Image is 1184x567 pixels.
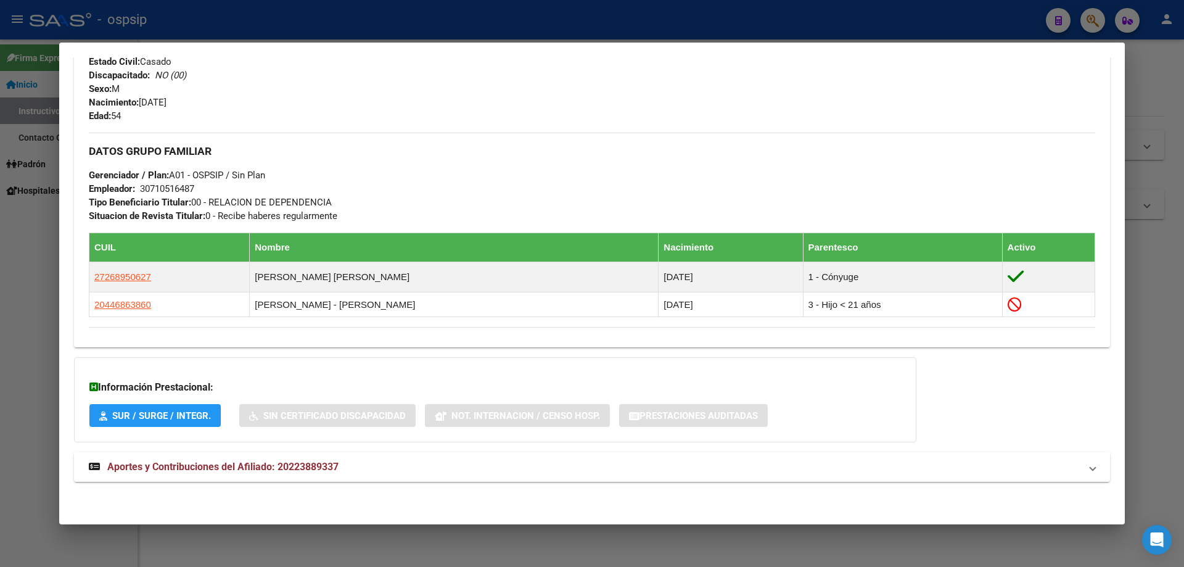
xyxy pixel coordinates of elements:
[89,83,112,94] strong: Sexo:
[1142,525,1172,555] div: Open Intercom Messenger
[89,183,135,194] strong: Empleador:
[451,410,600,421] span: Not. Internacion / Censo Hosp.
[89,233,250,262] th: CUIL
[639,410,758,421] span: Prestaciones Auditadas
[89,83,120,94] span: M
[89,197,332,208] span: 00 - RELACION DE DEPENDENCIA
[89,197,191,208] strong: Tipo Beneficiario Titular:
[239,404,416,427] button: Sin Certificado Discapacidad
[619,404,768,427] button: Prestaciones Auditadas
[155,70,186,81] i: NO (00)
[74,452,1110,482] mat-expansion-panel-header: Aportes y Contribuciones del Afiliado: 20223889337
[107,461,339,473] span: Aportes y Contribuciones del Afiliado: 20223889337
[89,380,901,395] h3: Información Prestacional:
[263,410,406,421] span: Sin Certificado Discapacidad
[89,56,140,67] strong: Estado Civil:
[89,70,150,81] strong: Discapacitado:
[89,170,265,181] span: A01 - OSPSIP / Sin Plan
[1002,233,1095,262] th: Activo
[89,110,111,122] strong: Edad:
[250,262,659,292] td: [PERSON_NAME] [PERSON_NAME]
[659,262,803,292] td: [DATE]
[803,292,1002,317] td: 3 - Hijo < 21 años
[250,292,659,317] td: [PERSON_NAME] - [PERSON_NAME]
[94,271,151,282] span: 27268950627
[140,182,194,196] div: 30710516487
[94,299,151,310] span: 20446863860
[425,404,610,427] button: Not. Internacion / Censo Hosp.
[659,292,803,317] td: [DATE]
[89,170,169,181] strong: Gerenciador / Plan:
[89,144,1095,158] h3: DATOS GRUPO FAMILIAR
[803,233,1002,262] th: Parentesco
[89,56,171,67] span: Casado
[89,97,166,108] span: [DATE]
[89,97,139,108] strong: Nacimiento:
[89,110,121,122] span: 54
[803,262,1002,292] td: 1 - Cónyuge
[659,233,803,262] th: Nacimiento
[89,404,221,427] button: SUR / SURGE / INTEGR.
[112,410,211,421] span: SUR / SURGE / INTEGR.
[250,233,659,262] th: Nombre
[89,210,337,221] span: 0 - Recibe haberes regularmente
[89,210,205,221] strong: Situacion de Revista Titular:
